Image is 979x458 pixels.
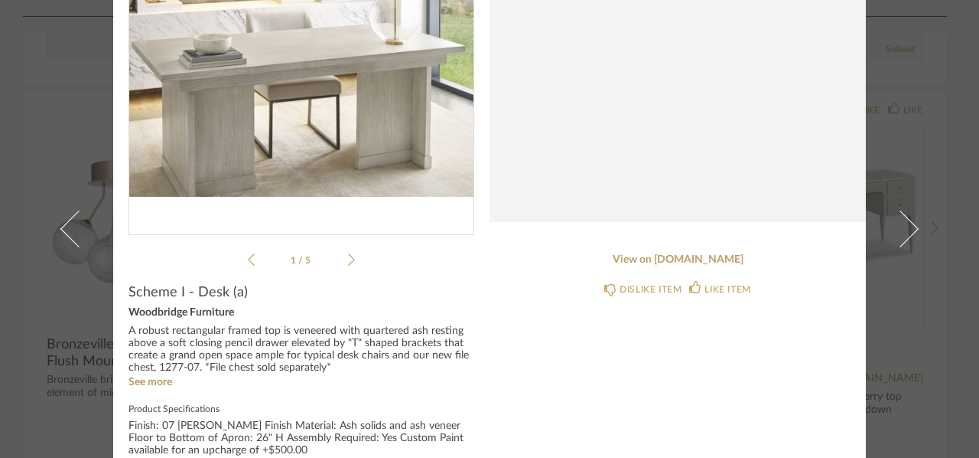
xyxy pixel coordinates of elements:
span: / [298,256,305,265]
a: See more [128,377,172,388]
div: DISLIKE ITEM [620,282,681,297]
span: 1 [291,256,298,265]
label: Product Specifications [128,402,474,414]
div: Woodbridge Furniture [128,307,474,319]
span: Scheme I - Desk (a) [128,284,248,301]
div: A robust rectangular framed top is veneered with quartered ash resting above a soft closing penci... [128,326,474,375]
span: 5 [305,256,313,265]
div: Finish: 07 [PERSON_NAME] Finish Material: Ash solids and ash veneer Floor to Bottom of Apron: 26"... [128,420,474,457]
div: LIKE ITEM [704,282,750,297]
a: View on [DOMAIN_NAME] [505,254,851,267]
